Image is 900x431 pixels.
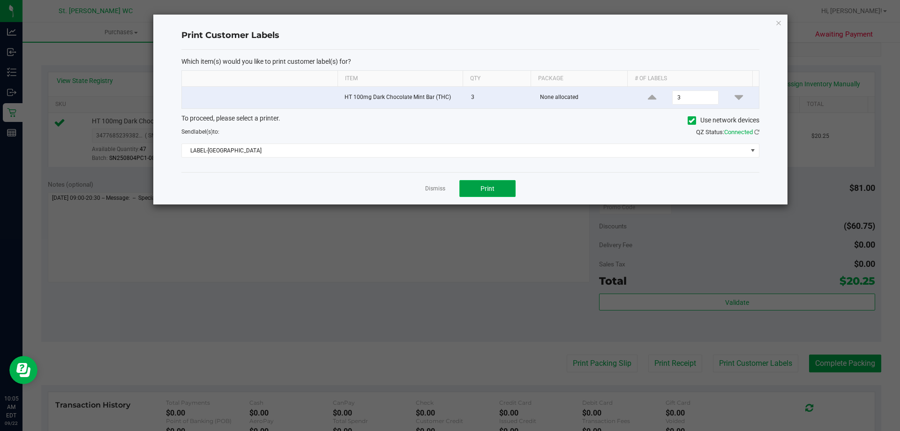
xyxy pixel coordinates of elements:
[339,87,465,108] td: HT 100mg Dark Chocolate Mint Bar (THC)
[9,356,37,384] iframe: Resource center
[181,129,219,135] span: Send to:
[724,129,753,136] span: Connected
[531,71,627,87] th: Package
[459,180,516,197] button: Print
[534,87,632,108] td: None allocated
[181,57,759,66] p: Which item(s) would you like to print customer label(s) for?
[688,115,759,125] label: Use network devices
[465,87,534,108] td: 3
[337,71,463,87] th: Item
[174,113,766,128] div: To proceed, please select a printer.
[627,71,752,87] th: # of labels
[181,30,759,42] h4: Print Customer Labels
[182,144,747,157] span: LABEL-[GEOGRAPHIC_DATA]
[480,185,495,192] span: Print
[194,129,213,135] span: label(s)
[425,185,445,193] a: Dismiss
[696,129,759,136] span: QZ Status:
[463,71,531,87] th: Qty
